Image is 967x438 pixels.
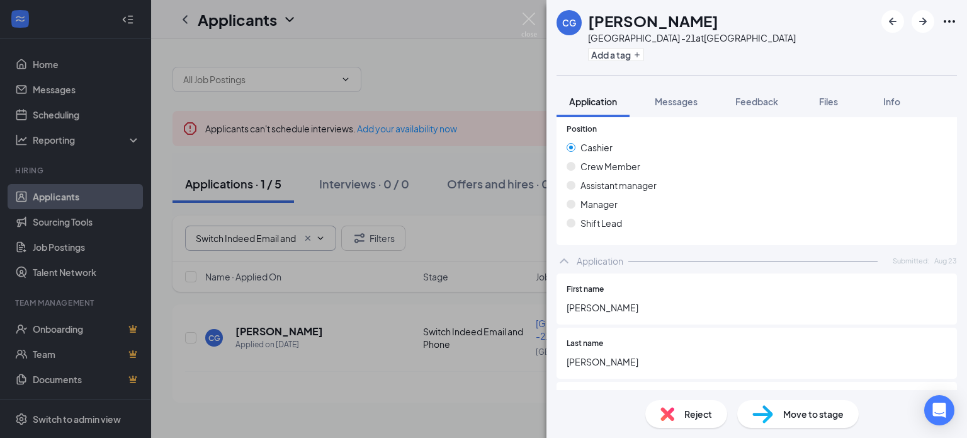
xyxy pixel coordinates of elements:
div: Application [577,255,623,267]
span: Application [569,96,617,107]
span: [PERSON_NAME] [567,355,947,369]
span: Submitted: [893,255,929,266]
svg: Ellipses [942,14,957,29]
span: Move to stage [783,407,844,421]
span: [PERSON_NAME] [567,301,947,314]
div: [GEOGRAPHIC_DATA] -21 at [GEOGRAPHIC_DATA] [588,32,796,44]
span: Position [567,124,597,135]
svg: ArrowRight [915,14,930,29]
span: Assistant manager [580,178,657,192]
span: Messages [655,96,698,107]
span: Reject [684,407,712,421]
span: Feedback [735,96,778,107]
svg: ArrowLeftNew [885,14,900,29]
span: Aug 23 [934,255,957,266]
svg: Plus [633,51,641,59]
button: PlusAdd a tag [588,48,644,61]
span: Info [883,96,900,107]
span: Crew Member [580,159,640,173]
button: ArrowRight [912,10,934,33]
span: First name [567,284,604,296]
span: Files [819,96,838,107]
span: Manager [580,197,618,211]
span: Shift Lead [580,216,622,230]
span: Last name [567,338,603,350]
svg: ChevronUp [557,253,572,268]
div: Open Intercom Messenger [924,395,954,425]
span: Cashier [580,141,613,154]
button: ArrowLeftNew [881,10,904,33]
h1: [PERSON_NAME] [588,10,718,32]
div: CG [562,16,576,29]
